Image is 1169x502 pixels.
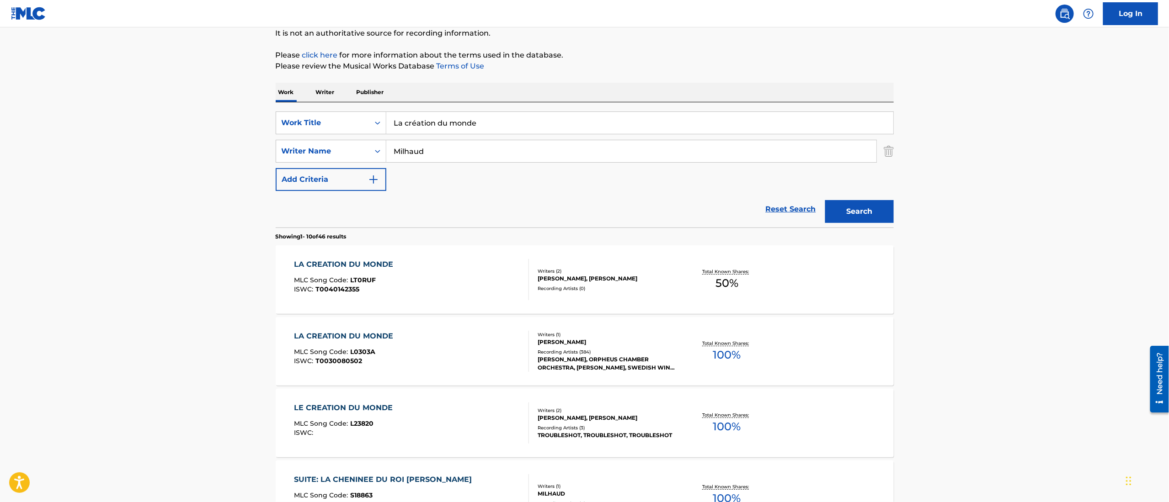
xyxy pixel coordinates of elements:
p: Writer [313,83,337,102]
div: Drag [1126,467,1132,495]
img: MLC Logo [11,7,46,20]
div: Writers ( 1 ) [538,483,676,490]
div: Writers ( 2 ) [538,407,676,414]
iframe: Resource Center [1143,343,1169,416]
div: SUITE: LA CHENINEE DU ROI [PERSON_NAME] [294,474,476,485]
iframe: Chat Widget [1123,458,1169,502]
img: Delete Criterion [884,140,894,163]
div: [PERSON_NAME] [538,338,676,346]
p: It is not an authoritative source for recording information. [276,28,894,39]
div: LA CREATION DU MONDE [294,331,398,342]
div: Recording Artists ( 384 ) [538,349,676,355]
div: Work Title [282,117,364,128]
a: LA CREATION DU MONDEMLC Song Code:L0303AISWC:T0030080502Writers (1)[PERSON_NAME]Recording Artists... [276,317,894,386]
span: MLC Song Code : [294,419,350,428]
a: click here [302,51,338,59]
div: LA CREATION DU MONDE [294,259,398,270]
div: [PERSON_NAME], [PERSON_NAME] [538,275,676,283]
div: [PERSON_NAME], [PERSON_NAME] [538,414,676,422]
span: S18863 [350,491,373,499]
p: Total Known Shares: [703,340,752,347]
span: MLC Song Code : [294,491,350,499]
p: Publisher [354,83,387,102]
span: T0030080502 [315,357,362,365]
div: MILHAUD [538,490,676,498]
span: MLC Song Code : [294,276,350,284]
div: Writers ( 1 ) [538,331,676,338]
div: LE CREATION DU MONDE [294,402,397,413]
p: Total Known Shares: [703,483,752,490]
a: Log In [1103,2,1158,25]
img: help [1083,8,1094,19]
a: Reset Search [761,199,821,219]
form: Search Form [276,111,894,227]
span: LT0RUF [350,276,376,284]
a: LA CREATION DU MONDEMLC Song Code:LT0RUFISWC:T0040142355Writers (2)[PERSON_NAME], [PERSON_NAME]Re... [276,245,894,314]
div: Help [1079,5,1098,23]
p: Please review the Musical Works Database [276,61,894,72]
img: search [1059,8,1070,19]
span: ISWC : [294,285,315,293]
p: Total Known Shares: [703,412,752,418]
p: Total Known Shares: [703,268,752,275]
p: Please for more information about the terms used in the database. [276,50,894,61]
div: Writers ( 2 ) [538,268,676,275]
span: 100 % [713,418,741,435]
span: ISWC : [294,428,315,437]
span: MLC Song Code : [294,348,350,356]
div: Recording Artists ( 0 ) [538,285,676,292]
div: Recording Artists ( 3 ) [538,424,676,431]
span: ISWC : [294,357,315,365]
a: Public Search [1056,5,1074,23]
a: LE CREATION DU MONDEMLC Song Code:L23820ISWC:Writers (2)[PERSON_NAME], [PERSON_NAME]Recording Art... [276,389,894,457]
p: Showing 1 - 10 of 46 results [276,233,347,241]
button: Search [825,200,894,223]
div: [PERSON_NAME], ORPHEUS CHAMBER ORCHESTRA, [PERSON_NAME], SWEDISH WIND ENSEMBLE, [PERSON_NAME], [P... [538,355,676,372]
span: L23820 [350,419,374,428]
span: T0040142355 [315,285,359,293]
img: 9d2ae6d4665cec9f34b9.svg [368,174,379,185]
div: Writer Name [282,146,364,157]
span: 100 % [713,347,741,363]
div: TROUBLESHOT, TROUBLESHOT, TROUBLESHOT [538,431,676,439]
span: L0303A [350,348,375,356]
a: Terms of Use [435,62,485,70]
p: Work [276,83,297,102]
button: Add Criteria [276,168,386,191]
span: 50 % [715,275,738,291]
